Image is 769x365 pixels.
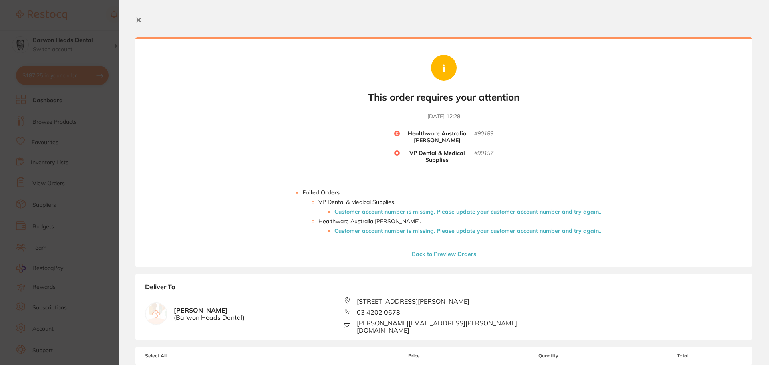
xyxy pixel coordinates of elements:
[400,150,474,163] b: VP Dental & Medical Supplies
[174,314,244,321] span: ( Barwon Heads Dental )
[357,298,469,305] span: [STREET_ADDRESS][PERSON_NAME]
[357,309,400,316] span: 03 4202 0678
[145,303,167,325] img: empty.jpg
[334,228,601,234] li: Customer account number is missing. Please update your customer account number and try again. .
[318,199,601,215] li: VP Dental & Medical Supplies .
[400,130,474,144] b: Healthware Australia [PERSON_NAME]
[145,353,225,359] span: Select All
[357,319,543,334] span: [PERSON_NAME][EMAIL_ADDRESS][PERSON_NAME][DOMAIN_NAME]
[145,283,743,297] b: Deliver To
[474,130,493,144] small: # 90189
[354,353,473,359] span: Price
[409,250,479,258] button: Back to Preview Orders
[474,353,623,359] span: Quantity
[474,150,493,163] small: # 90157
[368,91,519,103] b: This order requires your attention
[302,189,340,196] strong: Failed Orders
[334,208,601,215] li: Customer account number is missing. Please update your customer account number and try again. .
[623,353,743,359] span: Total
[174,307,244,321] b: [PERSON_NAME]
[318,218,601,234] li: Healthware Australia [PERSON_NAME] .
[427,113,460,121] time: [DATE] 12:28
